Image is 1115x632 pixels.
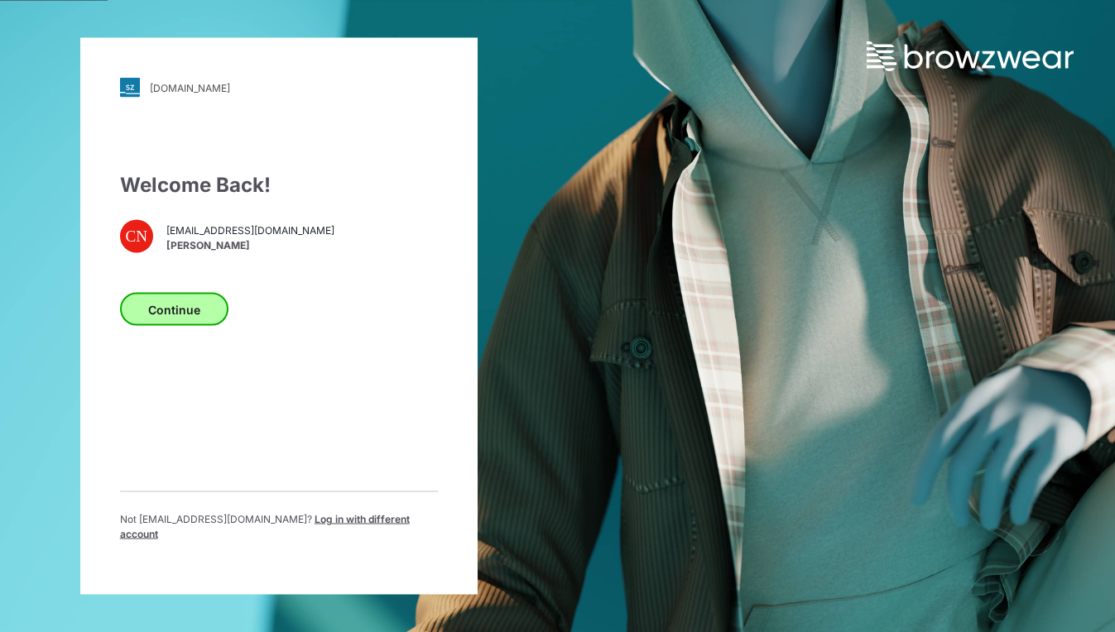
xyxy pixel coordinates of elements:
div: CN [120,220,153,253]
a: [DOMAIN_NAME] [120,78,438,98]
button: Continue [120,293,228,326]
img: svg+xml;base64,PHN2ZyB3aWR0aD0iMjgiIGhlaWdodD0iMjgiIHZpZXdCb3g9IjAgMCAyOCAyOCIgZmlsbD0ibm9uZSIgeG... [120,78,140,98]
div: [DOMAIN_NAME] [150,81,230,93]
p: Not [EMAIL_ADDRESS][DOMAIN_NAME] ? [120,512,438,542]
div: Welcome Back! [120,170,438,200]
span: [PERSON_NAME] [166,237,334,252]
span: [EMAIL_ADDRESS][DOMAIN_NAME] [166,223,334,237]
img: browzwear-logo.73288ffb.svg [867,41,1074,71]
